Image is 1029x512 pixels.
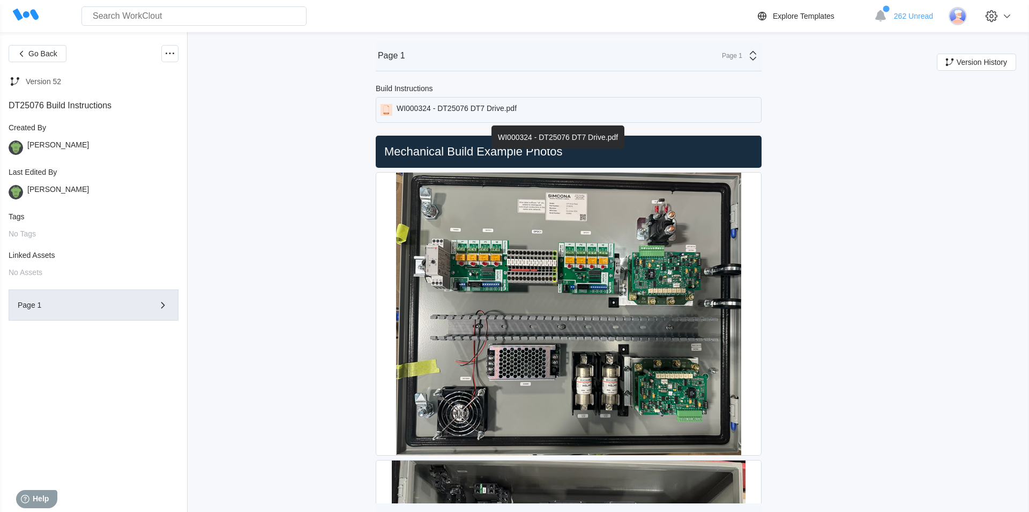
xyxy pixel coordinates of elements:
div: No Assets [9,268,178,277]
div: WI000324 - DT25076 DT7 Drive.pdf [491,125,624,149]
div: Tags [9,212,178,221]
img: Screenshot2024-11-22132739.jpg [396,173,741,455]
div: No Tags [9,229,178,238]
div: Created By [9,123,178,132]
div: [PERSON_NAME] [27,140,89,155]
div: Page 1 [378,51,405,61]
div: Page 1 [715,52,742,60]
button: Go Back [9,45,66,62]
span: 262 Unread [894,12,933,20]
img: gator.png [9,140,23,155]
h2: Mechanical Build Example Photos [380,144,757,159]
div: Linked Assets [9,251,178,259]
input: Search WorkClout [81,6,307,26]
span: Version History [957,58,1007,66]
button: Page 1 [9,290,178,321]
div: DT25076 Build Instructions [9,101,178,110]
a: Explore Templates [756,10,869,23]
div: Build Instructions [376,84,433,93]
span: Go Back [28,50,57,57]
div: [PERSON_NAME] [27,185,89,199]
div: Version 52 [26,77,61,86]
div: Page 1 [18,301,139,309]
div: Last Edited By [9,168,178,176]
img: user-3.png [949,7,967,25]
img: gator.png [9,185,23,199]
div: Explore Templates [773,12,834,20]
div: WI000324 - DT25076 DT7 Drive.pdf [397,104,517,116]
button: Version History [937,54,1016,71]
